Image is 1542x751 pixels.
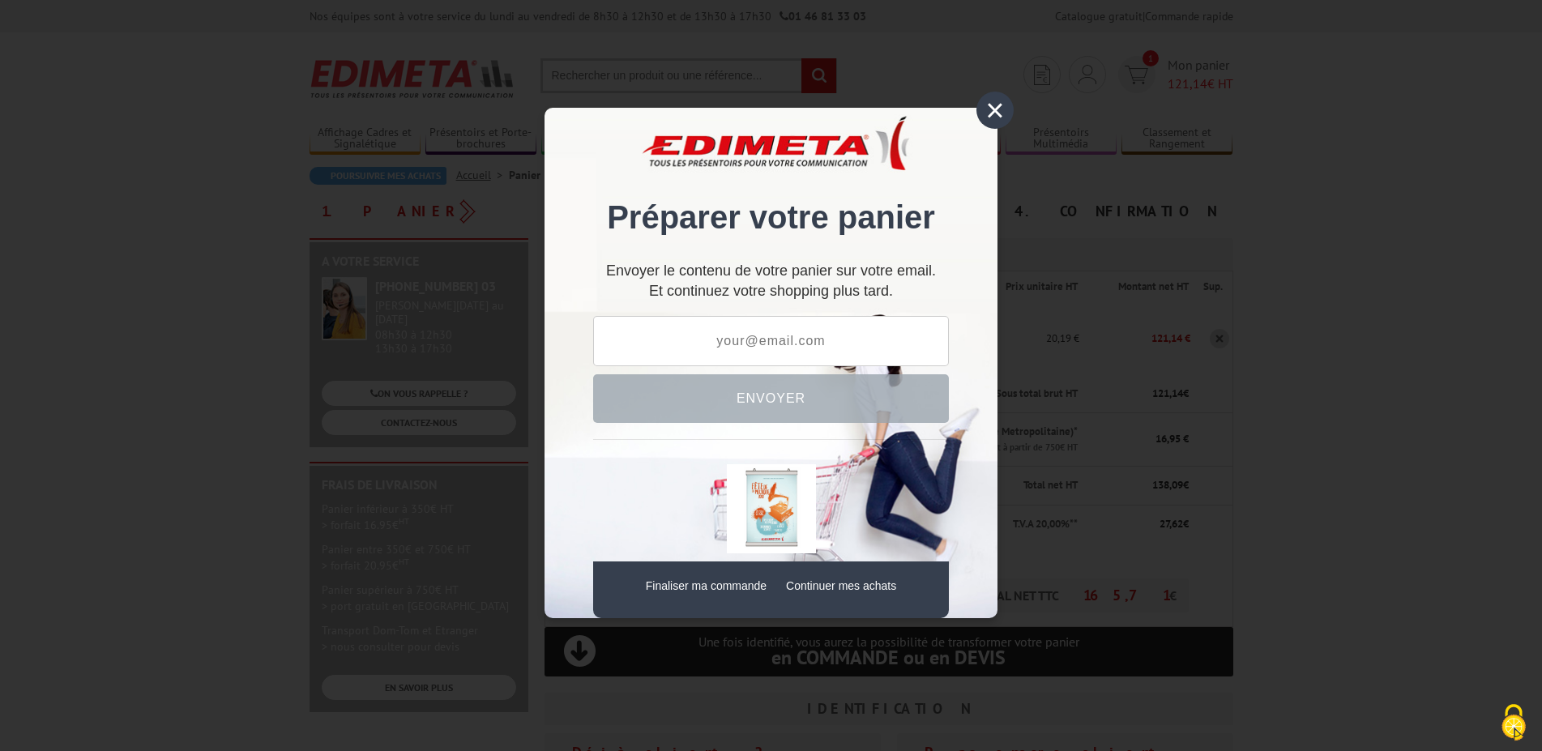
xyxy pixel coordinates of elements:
p: Envoyer le contenu de votre panier sur votre email. [593,269,949,273]
div: Préparer votre panier [593,132,949,253]
img: Cookies (fenêtre modale) [1493,702,1534,743]
div: Et continuez votre shopping plus tard. [593,269,949,299]
input: your@email.com [593,316,949,366]
button: Envoyer [593,374,949,423]
div: × [976,92,1014,129]
a: Continuer mes achats [786,579,896,592]
a: Finaliser ma commande [646,579,767,592]
button: Cookies (fenêtre modale) [1485,696,1542,751]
